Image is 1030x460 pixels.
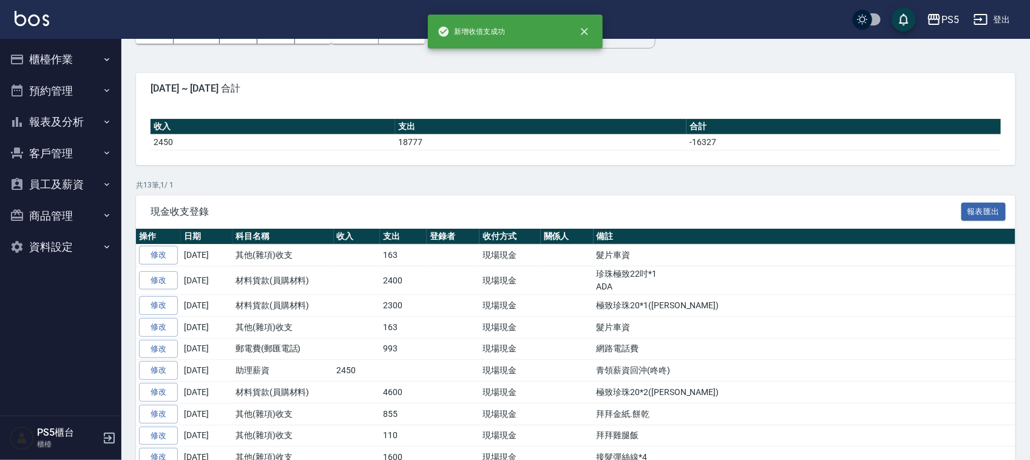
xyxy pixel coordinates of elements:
[380,266,427,295] td: 2400
[139,361,178,380] a: 修改
[395,119,686,135] th: 支出
[181,360,232,382] td: [DATE]
[334,360,381,382] td: 2450
[594,295,1015,317] td: 極致珍珠20*1([PERSON_NAME])
[479,403,541,425] td: 現場現金
[15,11,49,26] img: Logo
[232,360,334,382] td: 助理薪資
[541,229,594,245] th: 關係人
[479,316,541,338] td: 現場現金
[380,229,427,245] th: 支出
[136,229,181,245] th: 操作
[5,138,117,169] button: 客戶管理
[594,245,1015,266] td: 髮片車資
[5,200,117,232] button: 商品管理
[380,382,427,404] td: 4600
[594,338,1015,360] td: 網路電話費
[151,206,961,218] span: 現金收支登錄
[10,426,34,450] img: Person
[594,266,1015,295] td: 珍珠極致22吋*1 ADA
[5,169,117,200] button: 員工及薪資
[151,119,395,135] th: 收入
[380,403,427,425] td: 855
[594,316,1015,338] td: 髮片車資
[232,403,334,425] td: 其他(雜項)收支
[181,229,232,245] th: 日期
[969,8,1015,31] button: 登出
[232,229,334,245] th: 科目名稱
[136,180,1015,191] p: 共 13 筆, 1 / 1
[232,295,334,317] td: 材料貨款(員購材料)
[181,266,232,295] td: [DATE]
[479,425,541,447] td: 現場現金
[479,229,541,245] th: 收付方式
[181,425,232,447] td: [DATE]
[380,338,427,360] td: 993
[395,134,686,150] td: 18777
[181,316,232,338] td: [DATE]
[232,382,334,404] td: 材料貨款(員購材料)
[181,403,232,425] td: [DATE]
[5,44,117,75] button: 櫃檯作業
[479,338,541,360] td: 現場現金
[139,340,178,359] a: 修改
[571,18,598,45] button: close
[151,134,395,150] td: 2450
[380,425,427,447] td: 110
[232,425,334,447] td: 其他(雜項)收支
[181,338,232,360] td: [DATE]
[139,271,178,290] a: 修改
[892,7,916,32] button: save
[594,403,1015,425] td: 拜拜金紙.餅乾
[594,360,1015,382] td: 青領薪資回沖(咚咚)
[380,245,427,266] td: 163
[151,83,1001,95] span: [DATE] ~ [DATE] 合計
[479,382,541,404] td: 現場現金
[380,316,427,338] td: 163
[232,245,334,266] td: 其他(雜項)收支
[922,7,964,32] button: PS5
[232,338,334,360] td: 郵電費(郵匯電話)
[479,266,541,295] td: 現場現金
[941,12,959,27] div: PS5
[961,205,1006,217] a: 報表匯出
[37,427,99,439] h5: PS5櫃台
[139,246,178,265] a: 修改
[37,439,99,450] p: 櫃檯
[139,318,178,337] a: 修改
[139,405,178,424] a: 修改
[139,296,178,315] a: 修改
[139,383,178,402] a: 修改
[594,382,1015,404] td: 極致珍珠20*2([PERSON_NAME])
[5,231,117,263] button: 資料設定
[594,229,1015,245] th: 備註
[479,360,541,382] td: 現場現金
[594,425,1015,447] td: 拜拜雞腿飯
[380,295,427,317] td: 2300
[5,75,117,107] button: 預約管理
[479,245,541,266] td: 現場現金
[181,295,232,317] td: [DATE]
[334,229,381,245] th: 收入
[139,427,178,445] a: 修改
[686,134,1001,150] td: -16327
[232,316,334,338] td: 其他(雜項)收支
[438,25,506,38] span: 新增收借支成功
[181,245,232,266] td: [DATE]
[479,295,541,317] td: 現場現金
[181,382,232,404] td: [DATE]
[5,106,117,138] button: 報表及分析
[427,229,479,245] th: 登錄者
[232,266,334,295] td: 材料貨款(員購材料)
[961,203,1006,222] button: 報表匯出
[686,119,1001,135] th: 合計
